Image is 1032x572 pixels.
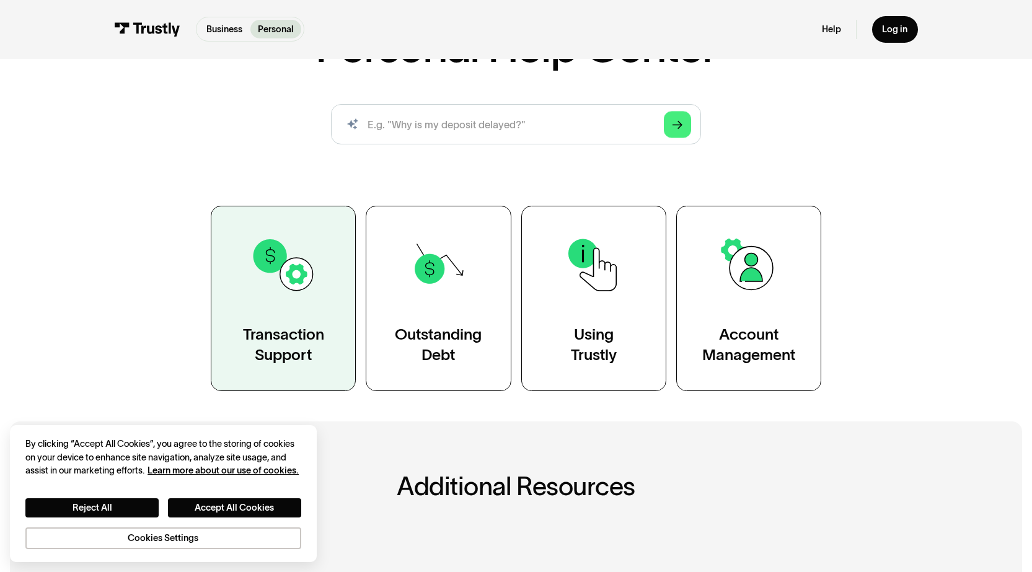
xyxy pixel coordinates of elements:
a: Personal [250,20,302,38]
a: More information about your privacy, opens in a new tab [148,465,299,475]
input: search [331,104,701,145]
button: Cookies Settings [25,527,301,549]
button: Accept All Cookies [168,498,301,517]
a: AccountManagement [676,206,821,390]
div: Transaction Support [243,324,324,365]
div: Outstanding Debt [395,324,482,365]
a: Log in [872,16,918,43]
a: UsingTrustly [521,206,666,390]
div: Privacy [25,438,301,549]
p: Business [206,23,242,37]
button: Reject All [25,498,159,517]
div: By clicking “Accept All Cookies”, you agree to the storing of cookies on your device to enhance s... [25,438,301,478]
img: Trustly Logo [114,22,180,37]
a: TransactionSupport [211,206,356,390]
h1: Personal Help Center [315,24,717,68]
a: Business [199,20,250,38]
div: Cookie banner [10,425,316,562]
div: Log in [882,24,907,35]
a: OutstandingDebt [366,206,511,390]
div: Using Trustly [571,324,617,365]
h2: Additional Resources [146,472,886,500]
a: Help [822,24,841,35]
form: Search [331,104,701,145]
div: Account Management [702,324,795,365]
p: Personal [258,23,294,37]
